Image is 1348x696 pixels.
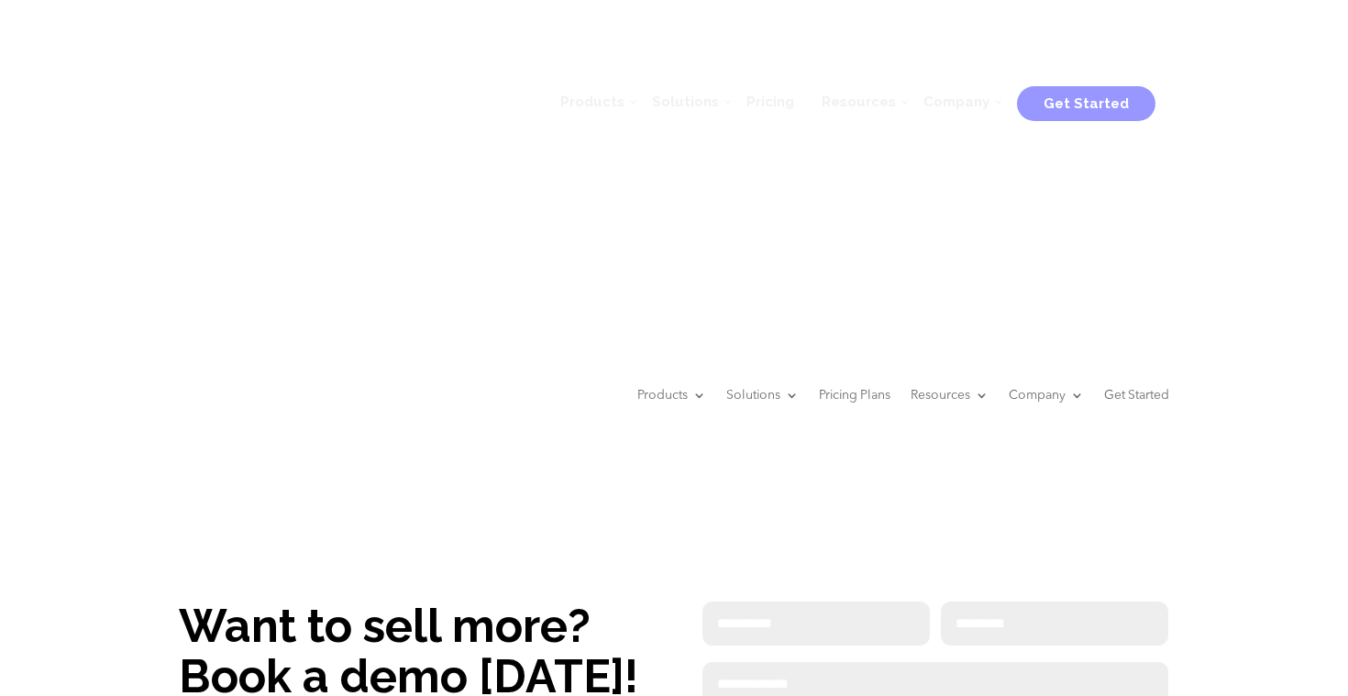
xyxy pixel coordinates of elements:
[1104,337,1169,452] a: Get Started
[733,74,808,129] a: Pricing
[923,94,989,110] span: Company
[547,74,638,129] a: Products
[726,337,799,452] a: Solutions
[652,94,719,110] span: Solutions
[822,94,896,110] span: Resources
[819,337,890,452] a: Pricing Plans
[911,337,989,452] a: Resources
[910,74,1003,129] a: Company
[1017,88,1155,116] a: Get Started
[637,337,706,452] a: Products
[746,94,794,110] span: Pricing
[1044,95,1129,112] span: Get Started
[638,74,733,129] a: Solutions
[808,74,910,129] a: Resources
[1009,337,1084,452] a: Company
[560,94,624,110] span: Products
